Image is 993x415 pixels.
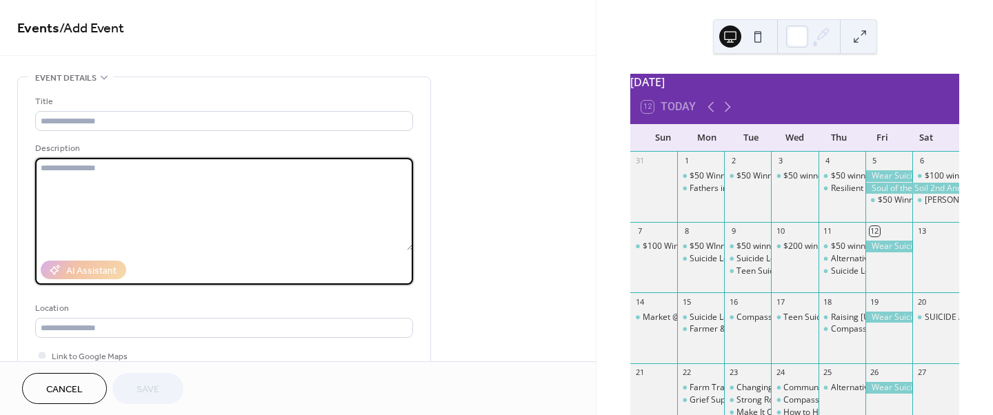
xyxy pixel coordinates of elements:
div: $50 winner Jayden Henneman! Thank you for dontaing back your winnings. [724,241,771,252]
div: 20 [916,296,927,307]
div: Fathers in Focus Conference 2025 Registration [690,183,868,194]
div: 18 [823,296,833,307]
div: Farmer & Farm Couple Support Group online [690,323,861,335]
div: Resilient Co-Parenting: Relationship Readiness (Virtual & Free) [819,183,865,194]
div: Farmer & Farm Couple Support Group online [677,323,724,335]
div: Wear Suicide Prevention T-Shirt [865,382,912,394]
div: Location [35,301,410,316]
div: Changing Our Mental and Emotional Trajectory (COMET) Community Training [724,382,771,394]
div: Market @ St. [PERSON_NAME]'s Dairy [643,312,788,323]
div: 1 [681,156,692,166]
div: Teen Suicide Loss Support Group - Dubuque [GEOGRAPHIC_DATA] [736,265,991,277]
div: 16 [728,296,739,307]
div: Compassionate Friends Group [736,312,853,323]
span: Event details [35,71,97,85]
div: Alternative to Suicide Support - Virtual [819,382,865,394]
div: Raising Wisconsin's Children: Confident kids: Building young children's self esteem (Virtual & Free) [819,312,865,323]
div: 11 [823,226,833,236]
div: 2 [728,156,739,166]
div: Teen Suicide Loss Support Group- LaCrosse [783,312,951,323]
div: Wed [773,124,817,152]
div: Wear Suicide Prevention T-Shirt [865,170,912,182]
div: 22 [681,367,692,378]
div: Wear Suicide Prevention T-Shirt [865,312,912,323]
div: $50 Winner [PERSON_NAME] [878,194,989,206]
div: 4 [823,156,833,166]
div: $100 winner Brian Gnolfo [912,170,959,182]
div: $50 Winner Dan Skatrud [724,170,771,182]
div: 9 [728,226,739,236]
span: Cancel [46,383,83,397]
div: Mon [685,124,730,152]
div: Description [35,141,410,156]
div: Title [35,94,410,109]
button: Cancel [22,373,107,404]
div: Suicide Loss Support Group [690,253,795,265]
div: 26 [870,367,880,378]
div: 21 [634,367,645,378]
div: $50 winner [PERSON_NAME] [831,241,941,252]
div: $200 winner, [PERSON_NAME] [783,241,900,252]
div: Sat [904,124,948,152]
div: 3 [775,156,785,166]
div: [DATE] [630,74,959,90]
span: Link to Google Maps [52,350,128,364]
div: Tue [729,124,773,152]
div: $50 Winner Dawn Meiss [677,170,724,182]
div: $200 winner, Sameena Quinn [771,241,818,252]
div: $50 winner Jack Golonek [771,170,818,182]
div: $50 winner [PERSON_NAME] [783,170,893,182]
div: $100 Winner Brenda Blackford [630,241,677,252]
div: Teen Suicide Loss Support Group - Dubuque IA [724,265,771,277]
div: 12 [870,226,880,236]
div: Grief Support Specialist Certificate [677,394,724,406]
div: Strong Roots: Keeping Farming in the Family Through Health and Resilience [724,394,771,406]
div: 19 [870,296,880,307]
div: 15 [681,296,692,307]
div: 13 [916,226,927,236]
div: Wear Suicide Prevention T-Shirt [865,241,912,252]
div: 31 [634,156,645,166]
div: 23 [728,367,739,378]
div: 27 [916,367,927,378]
div: 14 [634,296,645,307]
div: Alternative to Suicide Support - Virtual [831,382,976,394]
div: 5 [870,156,880,166]
div: Grief Support Specialist Certificate [690,394,822,406]
div: Thu [816,124,861,152]
div: Farm Transitions Challenges [677,382,724,394]
div: Suicide Loss Support Group (SOS)- Virtual [736,253,895,265]
div: Fathers in Focus Conference 2025 Registration [677,183,724,194]
div: $50 Winner [PERSON_NAME] [736,170,847,182]
div: $50 winner Nicole Einbeck [819,241,865,252]
div: 8 [681,226,692,236]
div: $50 winner Dan Skatrud [819,170,865,182]
div: Soul of the Soil 2nd Annual Conference [865,183,959,194]
div: $50 Winner [PERSON_NAME] [690,170,801,182]
div: Compassionate Friends Group [724,312,771,323]
span: / Add Event [59,15,124,42]
div: 10 [775,226,785,236]
div: Blake's Tinman Triatholon [912,194,959,206]
div: Compassionate Friends Richland Center [771,394,818,406]
div: Suicide Loss Support Group- Dodgeville [819,265,865,277]
div: $50 winner [PERSON_NAME] [831,170,941,182]
div: Compassionate Friends - [PERSON_NAME] [831,323,993,335]
div: Farm Transitions Challenges [690,382,799,394]
div: Alternative to Suicide Support Group-Virtual [819,253,865,265]
div: Fri [861,124,905,152]
a: Events [17,15,59,42]
div: $50 WInner [PERSON_NAME] [690,241,801,252]
div: 24 [775,367,785,378]
div: Compassionate Friends - Madison [819,323,865,335]
div: $50 WInner Nancy Anderson [677,241,724,252]
div: SUICIDE AWARENESS COLOR RUN/WALK [912,312,959,323]
div: Teen Suicide Loss Support Group- LaCrosse [771,312,818,323]
div: 7 [634,226,645,236]
div: Suicide Loss Support Group - [GEOGRAPHIC_DATA] [690,312,885,323]
div: Sun [641,124,685,152]
div: Communication Coaching to Support Farm Harmony Across Generations [771,382,818,394]
div: Market @ St. Isidore's Dairy [630,312,677,323]
div: Suicide Loss Support Group (SOS)- Virtual [724,253,771,265]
